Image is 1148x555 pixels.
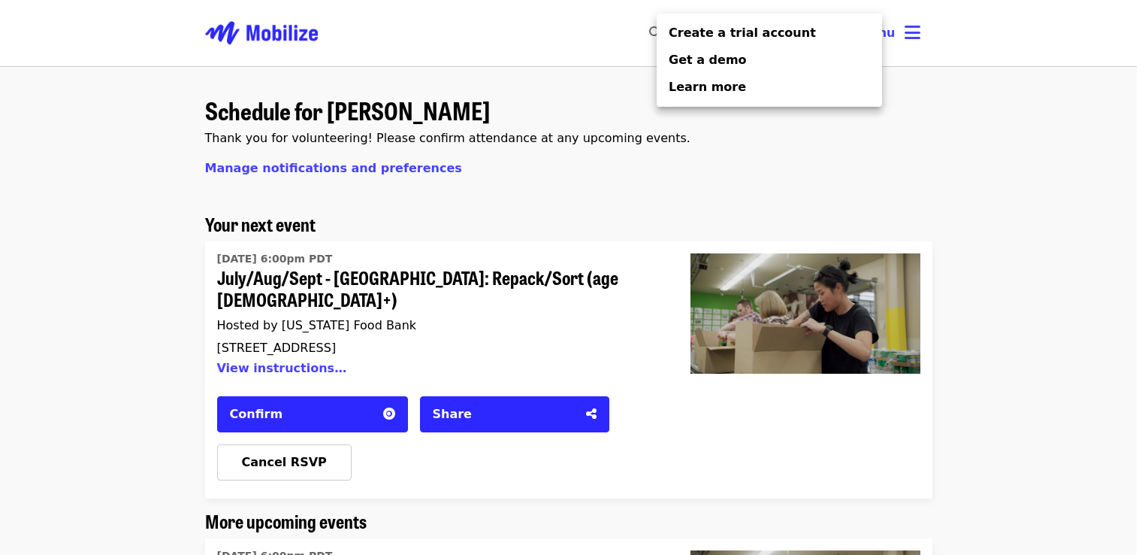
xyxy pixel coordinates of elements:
[669,24,816,42] span: Create a trial account
[657,74,882,101] a: Learn more
[669,51,747,69] span: Get a demo
[669,78,746,96] span: Learn more
[657,47,882,74] a: Get a demo
[657,20,882,47] a: Create a trial account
